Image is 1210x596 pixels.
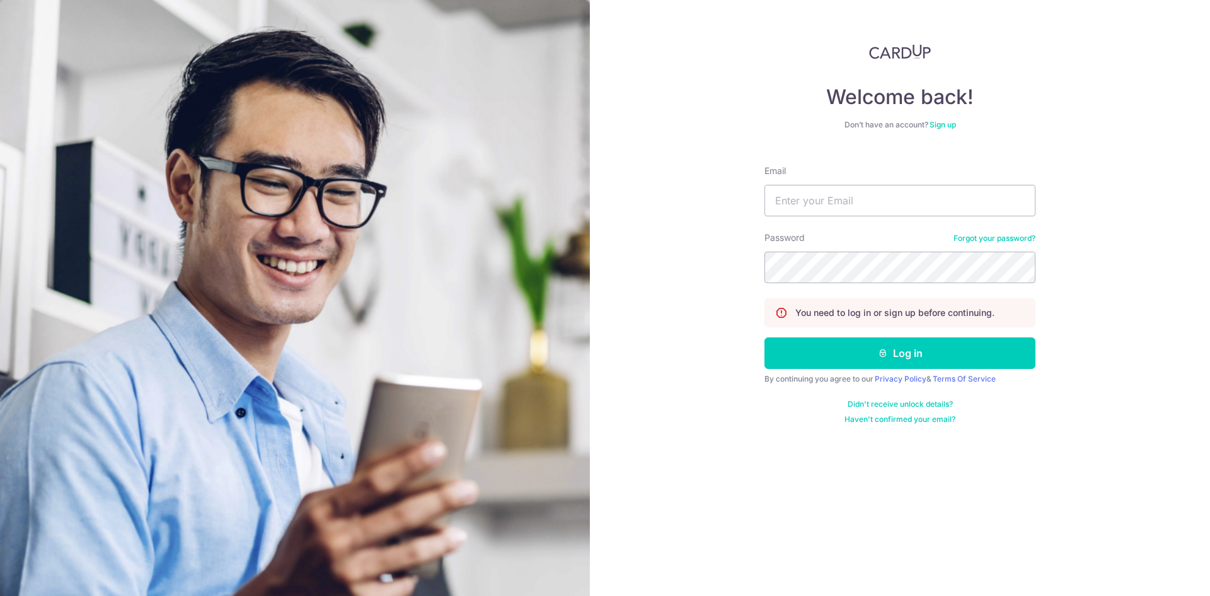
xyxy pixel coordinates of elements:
label: Password [764,231,805,244]
input: Enter your Email [764,185,1035,216]
label: Email [764,165,786,177]
a: Haven't confirmed your email? [844,414,955,424]
a: Didn't receive unlock details? [848,399,953,409]
div: Don’t have an account? [764,120,1035,130]
a: Terms Of Service [933,374,996,383]
a: Privacy Policy [875,374,926,383]
h4: Welcome back! [764,85,1035,110]
div: By continuing you agree to our & [764,374,1035,384]
a: Sign up [930,120,956,129]
a: Forgot your password? [954,233,1035,243]
p: You need to log in or sign up before continuing. [795,307,994,319]
button: Log in [764,337,1035,369]
img: CardUp Logo [869,44,931,59]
